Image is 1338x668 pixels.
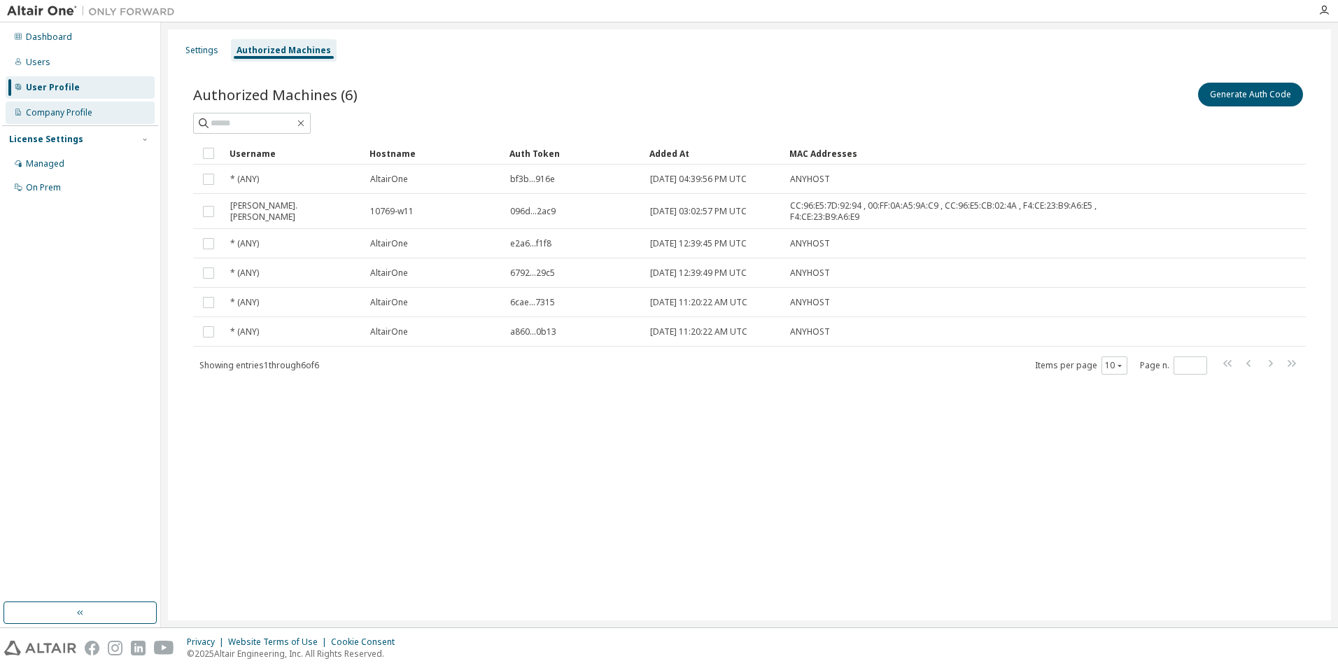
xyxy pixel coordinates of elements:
div: Users [26,57,50,68]
span: 6cae...7315 [510,297,555,308]
span: CC:96:E5:7D:92:94 , 00:FF:0A:A5:9A:C9 , CC:96:E5:CB:02:4A , F4:CE:23:B9:A6:E5 , F4:CE:23:B9:A6:E9 [790,200,1158,223]
span: Authorized Machines (6) [193,85,358,104]
div: Settings [185,45,218,56]
span: * (ANY) [230,297,259,308]
div: Company Profile [26,107,92,118]
span: a860...0b13 [510,326,556,338]
span: AltairOne [370,297,408,308]
div: Privacy [187,636,228,648]
span: Page n. [1140,356,1207,375]
span: 096d...2ac9 [510,206,556,217]
div: Website Terms of Use [228,636,331,648]
button: 10 [1105,360,1124,371]
img: facebook.svg [85,641,99,655]
span: [DATE] 12:39:49 PM UTC [650,267,747,279]
span: ANYHOST [790,297,830,308]
span: e2a6...f1f8 [510,238,551,249]
span: Showing entries 1 through 6 of 6 [199,359,319,371]
img: Altair One [7,4,182,18]
span: [PERSON_NAME].[PERSON_NAME] [230,200,358,223]
img: altair_logo.svg [4,641,76,655]
div: Auth Token [509,142,638,165]
div: Dashboard [26,32,72,43]
span: * (ANY) [230,174,259,185]
span: * (ANY) [230,326,259,338]
span: ANYHOST [790,326,830,338]
span: bf3b...916e [510,174,555,185]
button: Generate Auth Code [1198,83,1303,106]
div: User Profile [26,82,80,93]
span: [DATE] 03:02:57 PM UTC [650,206,747,217]
div: Added At [649,142,778,165]
div: Username [230,142,358,165]
img: instagram.svg [108,641,122,655]
span: AltairOne [370,326,408,338]
span: 6792...29c5 [510,267,555,279]
span: [DATE] 11:20:22 AM UTC [650,326,747,338]
div: License Settings [9,134,83,145]
span: ANYHOST [790,174,830,185]
p: © 2025 Altair Engineering, Inc. All Rights Reserved. [187,648,403,660]
div: MAC Addresses [789,142,1159,165]
div: Authorized Machines [237,45,331,56]
div: On Prem [26,182,61,193]
span: ANYHOST [790,238,830,249]
img: youtube.svg [154,641,174,655]
span: [DATE] 12:39:45 PM UTC [650,238,747,249]
span: * (ANY) [230,238,259,249]
span: AltairOne [370,174,408,185]
span: [DATE] 11:20:22 AM UTC [650,297,747,308]
div: Cookie Consent [331,636,403,648]
img: linkedin.svg [131,641,146,655]
div: Hostname [369,142,498,165]
span: AltairOne [370,238,408,249]
span: AltairOne [370,267,408,279]
span: ANYHOST [790,267,830,279]
div: Managed [26,158,64,169]
span: [DATE] 04:39:56 PM UTC [650,174,747,185]
span: * (ANY) [230,267,259,279]
span: 10769-w11 [370,206,414,217]
span: Items per page [1035,356,1127,375]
